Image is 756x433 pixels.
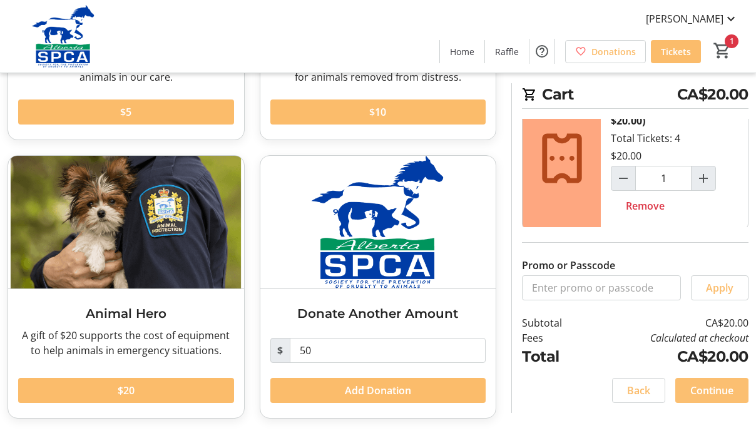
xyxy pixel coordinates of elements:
[485,40,529,63] a: Raffle
[270,378,486,403] button: Add Donation
[690,383,733,398] span: Continue
[675,378,748,403] button: Continue
[636,9,748,29] button: [PERSON_NAME]
[661,45,691,58] span: Tickets
[18,99,234,125] button: $5
[691,275,748,300] button: Apply
[565,40,646,63] a: Donations
[522,315,588,330] td: Subtotal
[18,378,234,403] button: $20
[626,198,665,213] span: Remove
[522,330,588,345] td: Fees
[270,338,290,363] span: $
[677,83,748,106] span: CA$20.00
[612,378,665,403] button: Back
[591,45,636,58] span: Donations
[290,338,486,363] input: Donation Amount
[522,345,588,368] td: Total
[588,330,748,345] td: Calculated at checkout
[588,315,748,330] td: CA$20.00
[8,5,119,68] img: Alberta SPCA's Logo
[627,383,650,398] span: Back
[601,88,748,228] div: Total Tickets: 4
[711,39,733,62] button: Cart
[646,11,723,26] span: [PERSON_NAME]
[611,193,680,218] button: Remove
[8,156,244,288] img: Animal Hero
[270,304,486,323] h3: Donate Another Amount
[369,104,386,120] span: $10
[706,280,733,295] span: Apply
[522,83,748,109] h2: Cart
[120,104,131,120] span: $5
[522,258,615,273] label: Promo or Passcode
[260,156,496,288] img: Donate Another Amount
[651,40,701,63] a: Tickets
[450,45,474,58] span: Home
[522,275,681,300] input: Enter promo or passcode
[118,383,135,398] span: $20
[635,166,692,191] input: Raffle Ticket (4 for $20.00) Quantity
[611,148,641,163] div: $20.00
[692,166,715,190] button: Increment by one
[611,166,635,190] button: Decrement by one
[529,39,554,64] button: Help
[345,383,411,398] span: Add Donation
[440,40,484,63] a: Home
[588,345,748,368] td: CA$20.00
[495,45,519,58] span: Raffle
[270,99,486,125] button: $10
[18,304,234,323] h3: Animal Hero
[18,328,234,358] div: A gift of $20 supports the cost of equipment to help animals in emergency situations.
